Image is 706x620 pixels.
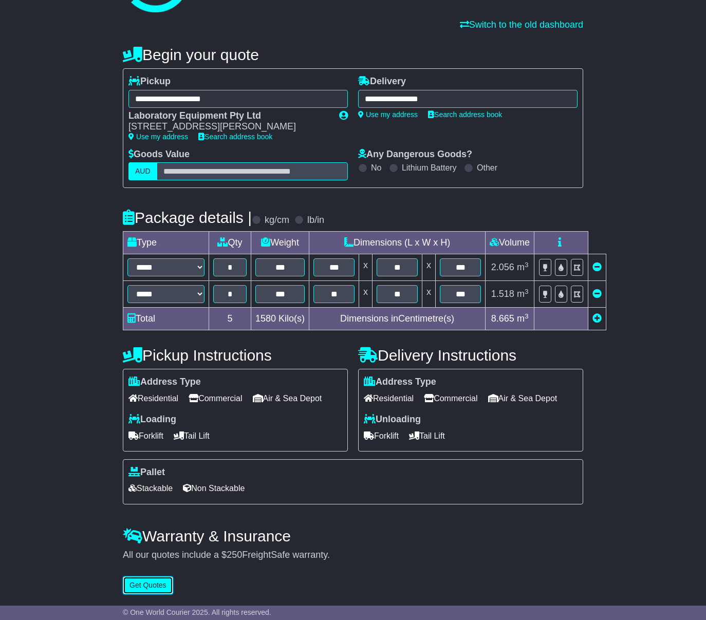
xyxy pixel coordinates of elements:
[428,110,502,119] a: Search address book
[592,289,602,299] a: Remove this item
[123,308,209,330] td: Total
[517,313,529,324] span: m
[255,313,276,324] span: 1580
[525,261,529,269] sup: 3
[402,163,457,173] label: Lithium Battery
[128,133,188,141] a: Use my address
[123,347,348,364] h4: Pickup Instructions
[364,377,436,388] label: Address Type
[309,308,486,330] td: Dimensions in Centimetre(s)
[128,390,178,406] span: Residential
[128,428,163,444] span: Forklift
[123,209,252,226] h4: Package details |
[123,46,583,63] h4: Begin your quote
[424,390,477,406] span: Commercial
[123,550,583,561] div: All our quotes include a $ FreightSafe warranty.
[189,390,242,406] span: Commercial
[477,163,497,173] label: Other
[422,254,436,281] td: x
[227,550,242,560] span: 250
[488,390,558,406] span: Air & Sea Depot
[309,232,486,254] td: Dimensions (L x W x H)
[128,121,329,133] div: [STREET_ADDRESS][PERSON_NAME]
[364,428,399,444] span: Forklift
[123,528,583,544] h4: Warranty & Insurance
[128,149,190,160] label: Goods Value
[409,428,445,444] span: Tail Lift
[592,262,602,272] a: Remove this item
[364,414,421,425] label: Unloading
[123,232,209,254] td: Type
[486,232,534,254] td: Volume
[307,215,324,226] label: lb/in
[491,289,514,299] span: 1.518
[491,313,514,324] span: 8.665
[358,149,472,160] label: Any Dangerous Goods?
[209,308,251,330] td: 5
[265,215,289,226] label: kg/cm
[422,281,436,308] td: x
[460,20,583,30] a: Switch to the old dashboard
[364,390,414,406] span: Residential
[251,232,309,254] td: Weight
[358,347,583,364] h4: Delivery Instructions
[359,281,373,308] td: x
[358,110,418,119] a: Use my address
[128,76,171,87] label: Pickup
[128,110,329,122] div: Laboratory Equipment Pty Ltd
[358,76,406,87] label: Delivery
[183,480,245,496] span: Non Stackable
[359,254,373,281] td: x
[174,428,210,444] span: Tail Lift
[251,308,309,330] td: Kilo(s)
[209,232,251,254] td: Qty
[123,576,173,594] button: Get Quotes
[128,162,157,180] label: AUD
[371,163,381,173] label: No
[128,467,165,478] label: Pallet
[491,262,514,272] span: 2.056
[592,313,602,324] a: Add new item
[123,608,271,616] span: © One World Courier 2025. All rights reserved.
[198,133,272,141] a: Search address book
[128,377,201,388] label: Address Type
[253,390,322,406] span: Air & Sea Depot
[525,288,529,295] sup: 3
[525,312,529,320] sup: 3
[128,414,176,425] label: Loading
[517,262,529,272] span: m
[517,289,529,299] span: m
[128,480,173,496] span: Stackable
